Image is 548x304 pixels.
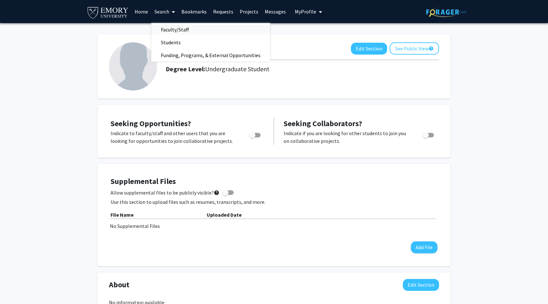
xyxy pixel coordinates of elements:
[214,189,220,196] mat-icon: help
[351,43,387,55] button: Edit Section
[284,118,362,128] span: Seeking Collaborators?
[110,222,438,230] div: No Supplemental Files
[151,50,270,60] a: Funding, Programs, & External Opportunities
[428,45,434,52] mat-icon: help
[151,0,178,23] a: Search
[151,36,190,49] span: Students
[111,198,437,206] p: Use this section to upload files such as resumes, transcripts, and more.
[411,241,437,253] button: Add File
[295,8,316,15] span: My Profile
[131,0,151,23] a: Home
[111,212,134,218] b: File Name
[151,25,270,34] a: Faculty/Staff
[111,129,237,145] p: Indicate to faculty/staff and other users that you are looking for opportunities to join collabor...
[111,177,437,186] h4: Supplemental Files
[420,129,437,139] div: Toggle
[262,0,289,23] a: Messages
[210,0,237,23] a: Requests
[111,189,220,196] span: Allow supplemental files to be publicly visible?
[237,0,262,23] a: Projects
[403,279,439,291] button: Edit About
[151,38,270,47] a: Students
[151,49,270,62] span: Funding, Programs, & External Opportunities
[109,279,129,291] span: About
[166,65,270,73] h2: Degree Level:
[178,0,210,23] a: Bookmarks
[284,129,410,145] p: Indicate if you are looking for other students to join you on collaborative projects.
[5,275,27,299] iframe: Chat
[111,118,191,128] span: Seeking Opportunities?
[151,23,198,36] span: Faculty/Staff
[246,129,264,139] div: Toggle
[426,7,466,17] img: ForagerOne Logo
[390,42,439,55] button: See Public View
[109,42,157,91] img: Profile Picture
[207,212,242,218] b: Uploaded Date
[205,65,270,73] span: Undergraduate Student
[87,5,129,20] img: Emory University Logo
